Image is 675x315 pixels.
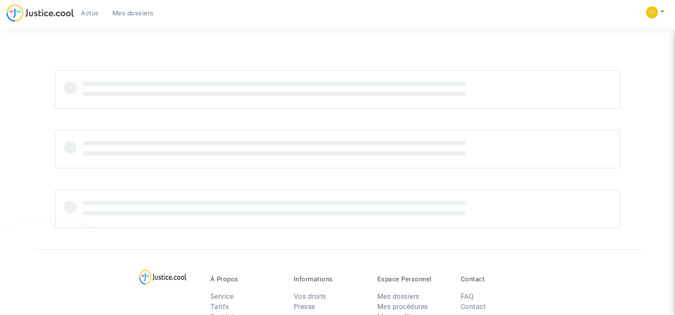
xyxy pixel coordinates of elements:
a: Presse [294,303,315,311]
span: Actus [81,9,99,17]
a: Vos droits [294,292,326,301]
a: Mes dossiers [106,7,161,20]
a: Actus [74,7,106,20]
a: Mes procédures [377,303,428,311]
p: Informations [294,275,365,283]
span: Mes dossiers [112,9,154,17]
a: Tarifs [210,303,229,311]
p: Contact [461,275,531,283]
img: 84a266a8493598cb3cce1313e02c3431 [646,6,658,18]
a: Service [210,292,234,301]
a: Mes dossiers [377,292,419,301]
p: Espace Personnel [377,275,448,283]
a: Contact [461,303,486,311]
img: logo-lg.svg [139,269,187,285]
p: À Propos [210,275,281,283]
a: FAQ [461,292,474,301]
img: jc-logo.svg [6,4,74,22]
